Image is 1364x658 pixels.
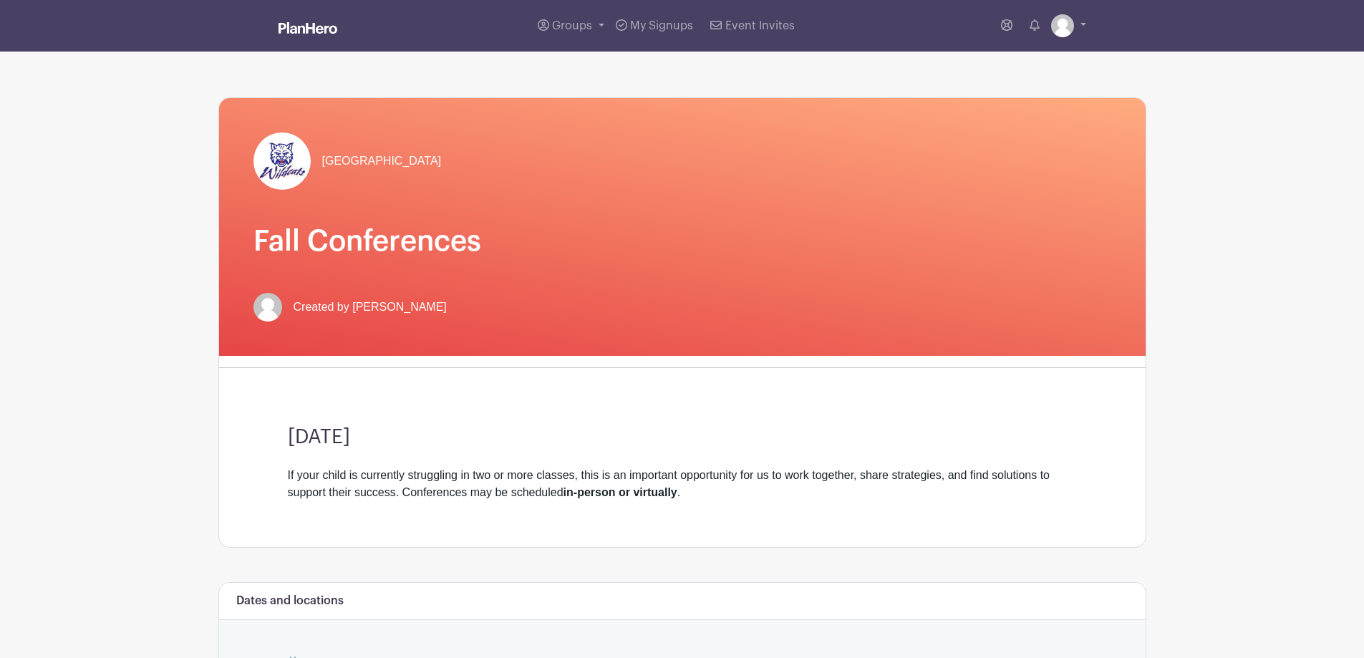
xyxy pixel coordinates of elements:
[253,132,311,190] img: wildcat%20logo.jpg
[236,594,344,608] h6: Dates and locations
[294,299,447,316] span: Created by [PERSON_NAME]
[322,153,442,170] span: [GEOGRAPHIC_DATA]
[564,486,677,498] strong: in-person or virtually
[288,425,1077,450] h3: [DATE]
[725,20,795,32] span: Event Invites
[253,293,282,321] img: default-ce2991bfa6775e67f084385cd625a349d9dcbb7a52a09fb2fda1e96e2d18dcdb.png
[253,224,1111,258] h1: Fall Conferences
[279,22,337,34] img: logo_white-6c42ec7e38ccf1d336a20a19083b03d10ae64f83f12c07503d8b9e83406b4c7d.svg
[630,20,693,32] span: My Signups
[1051,14,1074,37] img: default-ce2991bfa6775e67f084385cd625a349d9dcbb7a52a09fb2fda1e96e2d18dcdb.png
[288,467,1077,501] div: If your child is currently struggling in two or more classes, this is an important opportunity fo...
[552,20,592,32] span: Groups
